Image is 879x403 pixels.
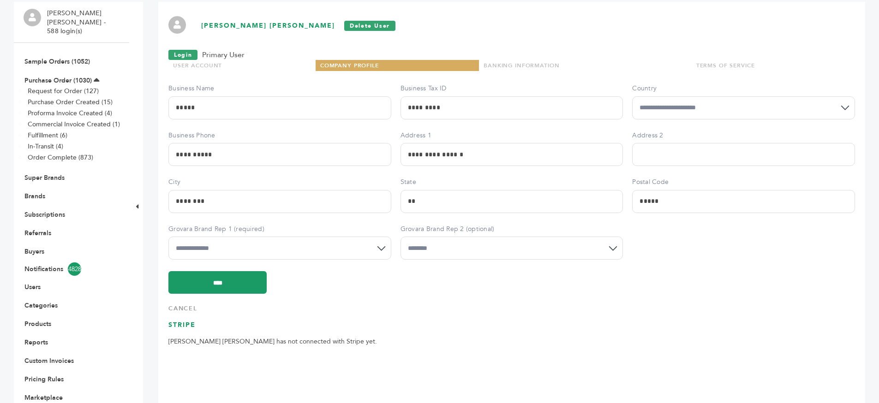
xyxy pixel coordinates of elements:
a: Brands [24,192,45,201]
a: Proforma Invoice Created (4) [28,109,112,118]
label: Business Name [168,84,391,93]
a: Request for Order (127) [28,87,99,95]
label: Grovara Brand Rep 1 (required) [168,225,391,234]
label: Country [632,84,855,93]
a: Login [168,50,197,60]
a: Users [24,283,41,291]
a: TERMS OF SERVICE [696,62,755,69]
label: Postal Code [632,178,855,187]
a: USER ACCOUNT [173,62,222,69]
a: Fulfillment (6) [28,131,67,140]
label: Business Tax ID [401,84,623,93]
a: Notifications4828 [24,262,119,276]
label: Address 1 [401,131,623,140]
a: Delete User [344,21,395,31]
label: State [401,178,623,187]
a: Custom Invoices [24,356,74,365]
label: Grovara Brand Rep 2 (optional) [401,225,623,234]
a: In-Transit (4) [28,142,63,151]
label: Business Phone [168,131,391,140]
a: Purchase Order (1030) [24,76,92,85]
span: 4828 [68,262,81,276]
img: profile.png [24,9,41,26]
a: Purchase Order Created (15) [28,98,113,107]
a: BANKING INFORMATION [484,62,559,69]
a: Commercial Invoice Created (1) [28,120,120,129]
h3: Stripe [168,320,855,337]
a: Marketplace [24,393,63,402]
a: Reports [24,338,48,347]
a: COMPANY PROFILE [320,62,379,69]
a: Cancel [168,304,197,313]
a: Categories [24,301,58,310]
p: [PERSON_NAME] [PERSON_NAME] has not connected with Stripe yet. [168,336,855,347]
a: Sample Orders (1052) [24,57,90,66]
img: profile.png [168,16,186,34]
a: Buyers [24,247,44,256]
a: Products [24,320,51,328]
a: Super Brands [24,173,65,182]
label: City [168,178,391,187]
a: Subscriptions [24,210,65,219]
a: Order Complete (873) [28,153,93,162]
a: Referrals [24,229,51,237]
label: Address 2 [632,131,855,140]
li: [PERSON_NAME] [PERSON_NAME] - 588 login(s) [47,9,127,36]
a: Pricing Rules [24,375,64,384]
